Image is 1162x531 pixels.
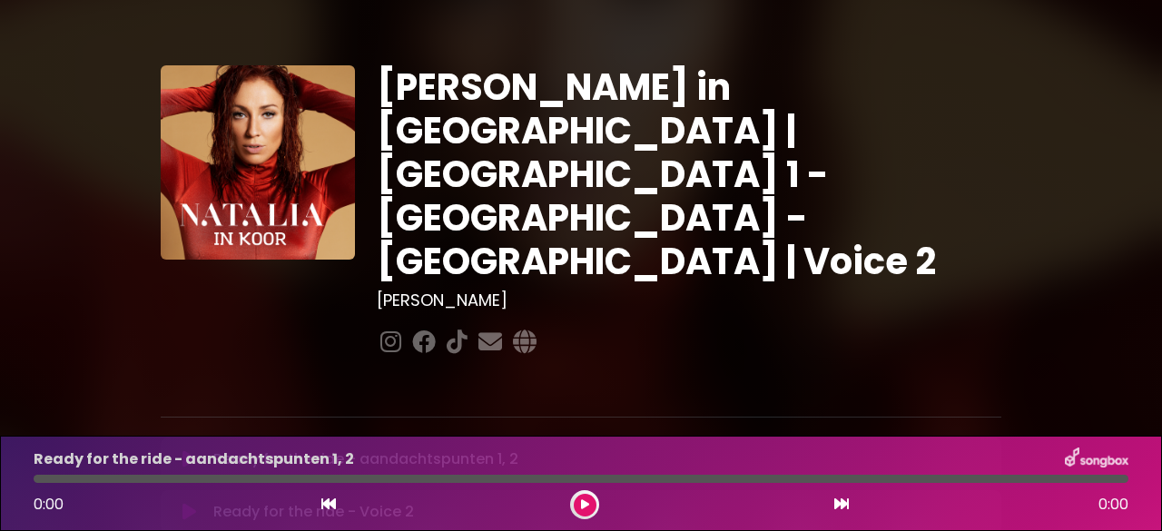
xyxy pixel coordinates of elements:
[34,494,64,515] span: 0:00
[377,290,1002,310] h3: [PERSON_NAME]
[1098,494,1128,516] span: 0:00
[34,448,354,470] p: Ready for the ride - aandachtspunten 1, 2
[161,65,355,260] img: YTVS25JmS9CLUqXqkEhs
[1065,447,1128,471] img: songbox-logo-white.png
[377,65,1002,283] h1: [PERSON_NAME] in [GEOGRAPHIC_DATA] | [GEOGRAPHIC_DATA] 1 - [GEOGRAPHIC_DATA] - [GEOGRAPHIC_DATA] ...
